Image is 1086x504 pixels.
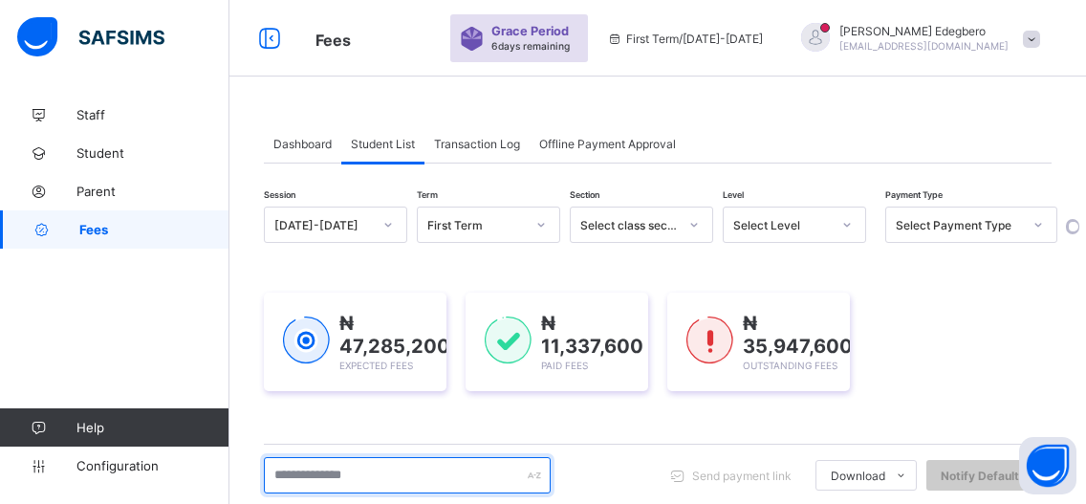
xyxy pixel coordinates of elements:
span: Session [264,189,295,200]
span: Staff [76,107,229,122]
span: Term [417,189,438,200]
span: Parent [76,184,229,199]
span: Help [76,420,228,435]
span: Outstanding Fees [743,360,837,371]
span: Section [570,189,599,200]
div: Select Level [733,218,831,232]
span: Fees [79,222,229,237]
span: [PERSON_NAME] Edegbero [839,24,1009,38]
span: Fees [315,31,351,50]
span: Configuration [76,458,228,473]
div: FrankEdegbero [782,23,1050,55]
div: [DATE]-[DATE] [274,218,372,232]
span: ₦ 11,337,600 [541,312,643,358]
span: Payment Type [885,189,943,200]
span: Level [723,189,744,200]
span: Student [76,145,229,161]
div: Select class section [580,218,678,232]
span: Expected Fees [339,360,413,371]
span: Offline Payment Approval [539,137,676,151]
img: expected-1.03dd87d44185fb6c27cc9b2570c10499.svg [283,317,330,364]
div: Select Payment Type [896,218,1022,232]
span: 6 days remaining [491,40,570,52]
span: session/term information [607,32,763,46]
span: Paid Fees [541,360,588,371]
span: Transaction Log [434,137,520,151]
button: Open asap [1019,437,1076,494]
span: [EMAIL_ADDRESS][DOMAIN_NAME] [839,40,1009,52]
span: ₦ 47,285,200 [339,312,450,358]
img: safsims [17,17,164,57]
span: ₦ 35,947,600 [743,312,853,358]
div: First Term [427,218,525,232]
img: outstanding-1.146d663e52f09953f639664a84e30106.svg [686,317,733,364]
span: Dashboard [273,137,332,151]
img: sticker-purple.71386a28dfed39d6af7621340158ba97.svg [460,27,484,51]
span: Notify Defaulters [941,469,1037,483]
span: Download [831,469,885,483]
span: Send payment link [692,469,792,483]
span: Grace Period [491,24,569,38]
span: Student List [351,137,415,151]
img: paid-1.3eb1404cbcb1d3b736510a26bbfa3ccb.svg [485,317,532,364]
